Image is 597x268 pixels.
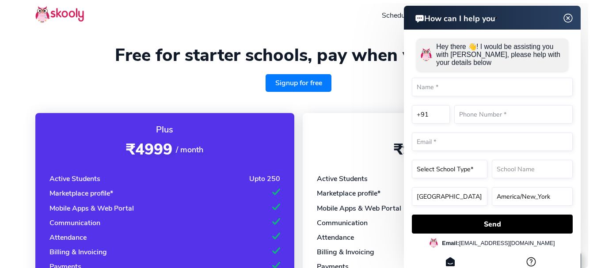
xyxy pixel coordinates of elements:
[49,174,100,184] div: Active Students
[49,189,113,198] div: Marketplace profile*
[49,124,280,136] div: Plus
[35,6,84,23] img: Skooly
[317,189,380,198] div: Marketplace profile*
[317,124,548,136] div: Premium
[317,204,401,213] div: Mobile Apps & Web Portal
[176,144,203,155] span: / month
[49,218,100,228] div: Communication
[266,74,332,92] a: Signup for free
[49,233,87,242] div: Attendance
[317,247,374,257] div: Billing & Invoicing
[126,139,172,160] span: ₹4999
[49,204,134,213] div: Mobile Apps & Web Portal
[35,45,562,66] h1: Free for starter schools, pay when you grow
[49,247,107,257] div: Billing & Invoicing
[249,174,280,184] div: Upto 250
[317,174,368,184] div: Active Students
[317,218,368,228] div: Communication
[317,233,354,242] div: Attendance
